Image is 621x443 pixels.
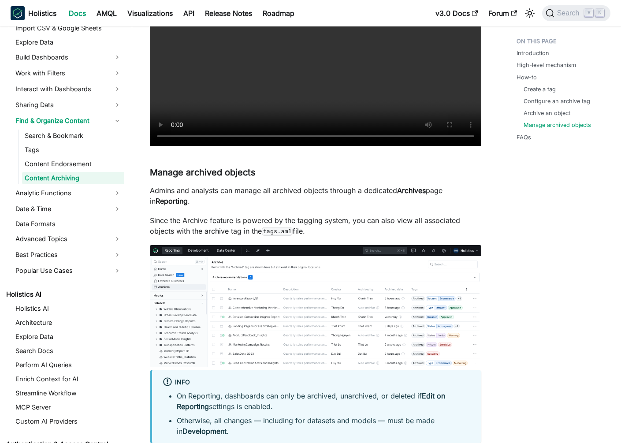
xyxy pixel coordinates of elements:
[150,185,481,206] p: Admins and analysts can manage all archived objects through a dedicated page in .
[11,6,25,20] img: Holistics
[517,49,549,57] a: Introduction
[13,345,124,357] a: Search Docs
[13,264,124,278] a: Popular Use Cases
[163,377,471,388] div: info
[13,373,124,385] a: Enrich Context for AI
[524,97,590,105] a: Configure an archive tag
[22,130,124,142] a: Search & Bookmark
[483,6,522,20] a: Forum
[63,6,91,20] a: Docs
[13,218,124,230] a: Data Formats
[13,248,124,262] a: Best Practices
[524,109,570,117] a: Archive an object
[13,186,124,200] a: Analytic Functions
[28,8,56,19] b: Holistics
[13,387,124,399] a: Streamline Workflow
[517,61,576,69] a: High-level mechanism
[554,9,585,17] span: Search
[13,114,124,128] a: Find & Organize Content
[517,133,531,141] a: FAQs
[524,121,591,129] a: Manage archived objects
[542,5,610,21] button: Search (Command+K)
[13,232,124,246] a: Advanced Topics
[13,316,124,329] a: Architecture
[595,9,604,17] kbd: K
[13,401,124,413] a: MCP Server
[13,331,124,343] a: Explore Data
[150,215,481,236] p: Since the Archive feature is powered by the tagging system, you can also view all associated obje...
[177,391,445,411] strong: Edit on Reporting
[13,66,124,80] a: Work with Filters
[182,427,227,436] strong: Development
[13,98,124,112] a: Sharing Data
[4,288,124,301] a: Holistics AI
[91,6,122,20] a: AMQL
[13,415,124,428] a: Custom AI Providers
[584,9,593,17] kbd: ⌘
[150,167,481,178] h3: Manage archived objects
[257,6,300,20] a: Roadmap
[22,144,124,156] a: Tags
[200,6,257,20] a: Release Notes
[150,245,481,367] img: Managing archived objects
[13,50,124,64] a: Build Dashboards
[430,6,483,20] a: v3.0 Docs
[13,82,124,96] a: Interact with Dashboards
[517,73,537,82] a: How-to
[13,22,124,34] a: Import CSV & Google Sheets
[177,391,471,412] li: On Reporting, dashboards can only be archived, unarchived, or deleted if settings is enabled.
[22,172,124,184] a: Content Archiving
[156,197,188,205] strong: Reporting
[13,302,124,315] a: Holistics AI
[13,359,124,371] a: Perform AI Queries
[22,158,124,170] a: Content Endorsement
[523,6,537,20] button: Switch between dark and light mode (currently light mode)
[122,6,178,20] a: Visualizations
[11,6,56,20] a: HolisticsHolistics
[13,36,124,48] a: Explore Data
[397,186,426,195] strong: Archives
[178,6,200,20] a: API
[524,85,556,93] a: Create a tag
[13,202,124,216] a: Date & Time
[177,415,471,436] li: Otherwise, all changes — including for datasets and models — must be made in .
[262,227,293,236] code: tags.aml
